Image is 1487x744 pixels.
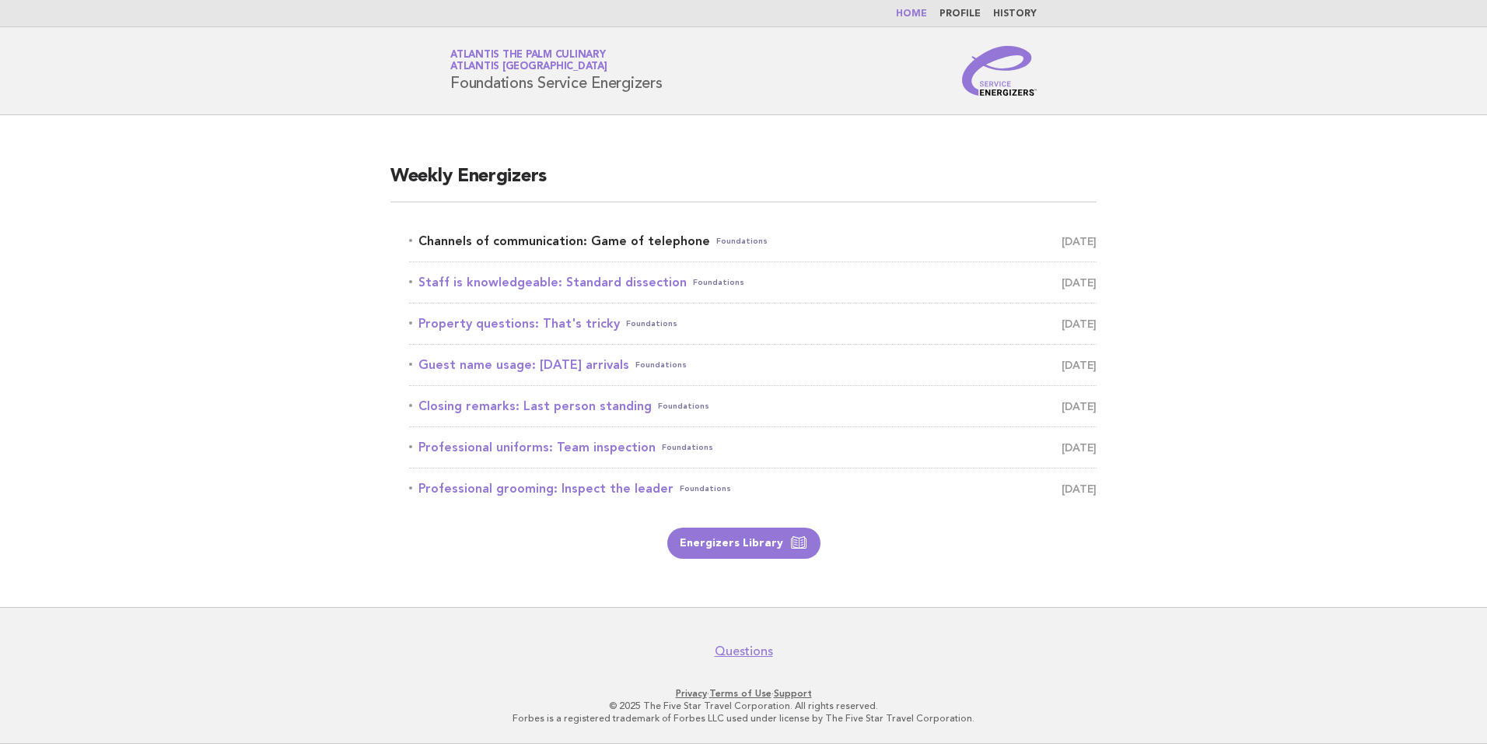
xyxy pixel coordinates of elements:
span: [DATE] [1062,437,1097,458]
a: Channels of communication: Game of telephoneFoundations [DATE] [409,230,1097,252]
a: Guest name usage: [DATE] arrivalsFoundations [DATE] [409,354,1097,376]
a: History [993,9,1037,19]
span: Foundations [635,354,687,376]
span: [DATE] [1062,313,1097,335]
span: [DATE] [1062,354,1097,376]
a: Closing remarks: Last person standingFoundations [DATE] [409,395,1097,417]
a: Support [774,688,812,699]
a: Terms of Use [709,688,771,699]
a: Professional grooming: Inspect the leaderFoundations [DATE] [409,478,1097,500]
span: [DATE] [1062,478,1097,500]
a: Property questions: That's trickyFoundations [DATE] [409,313,1097,335]
img: Service Energizers [962,46,1037,96]
a: Atlantis The Palm CulinaryAtlantis [GEOGRAPHIC_DATA] [450,50,607,72]
a: Professional uniforms: Team inspectionFoundations [DATE] [409,437,1097,458]
span: [DATE] [1062,395,1097,417]
p: © 2025 The Five Star Travel Corporation. All rights reserved. [268,700,1219,712]
a: Energizers Library [667,528,820,559]
a: Questions [715,644,773,659]
p: Forbes is a registered trademark of Forbes LLC used under license by The Five Star Travel Corpora... [268,712,1219,725]
span: [DATE] [1062,230,1097,252]
p: · · [268,687,1219,700]
h2: Weekly Energizers [390,164,1097,202]
span: [DATE] [1062,272,1097,293]
a: Staff is knowledgeable: Standard dissectionFoundations [DATE] [409,272,1097,293]
a: Privacy [676,688,707,699]
span: Foundations [680,478,731,500]
span: Atlantis [GEOGRAPHIC_DATA] [450,62,607,72]
span: Foundations [693,272,744,293]
span: Foundations [662,437,713,458]
span: Foundations [658,395,709,417]
span: Foundations [716,230,768,252]
a: Home [896,9,927,19]
h1: Foundations Service Energizers [450,51,663,91]
a: Profile [939,9,981,19]
span: Foundations [626,313,677,335]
